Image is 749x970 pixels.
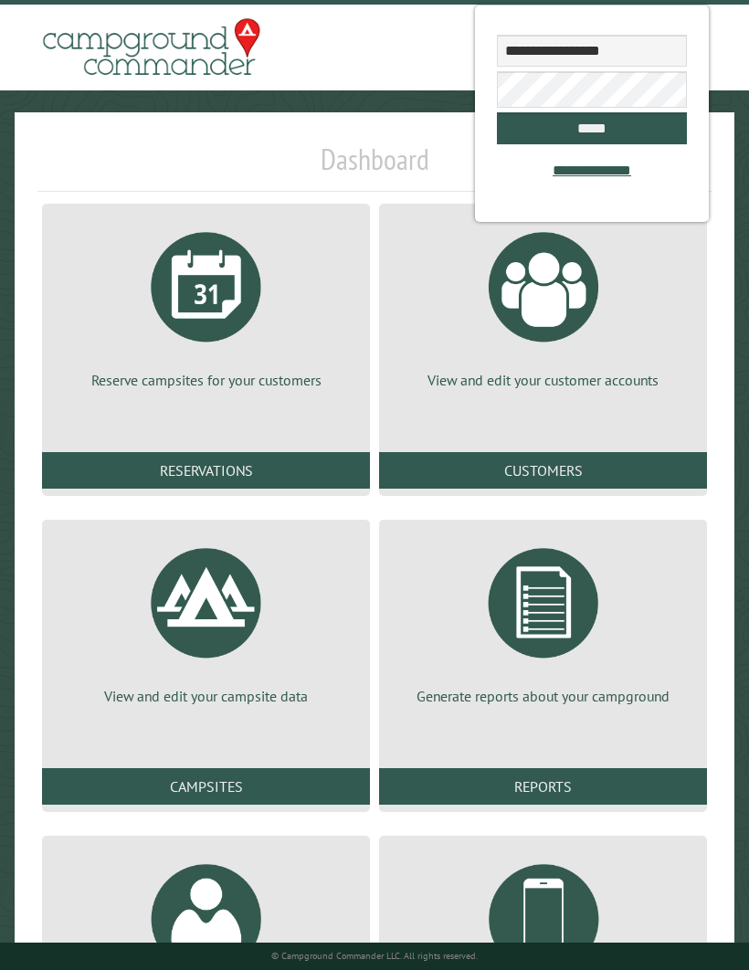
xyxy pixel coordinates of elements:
[42,768,370,805] a: Campsites
[64,218,348,390] a: Reserve campsites for your customers
[64,686,348,706] p: View and edit your campsite data
[42,452,370,489] a: Reservations
[401,218,685,390] a: View and edit your customer accounts
[37,12,266,83] img: Campground Commander
[64,370,348,390] p: Reserve campsites for your customers
[379,768,707,805] a: Reports
[379,452,707,489] a: Customers
[401,370,685,390] p: View and edit your customer accounts
[401,534,685,706] a: Generate reports about your campground
[64,534,348,706] a: View and edit your campsite data
[271,950,478,962] small: © Campground Commander LLC. All rights reserved.
[401,686,685,706] p: Generate reports about your campground
[37,142,712,192] h1: Dashboard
